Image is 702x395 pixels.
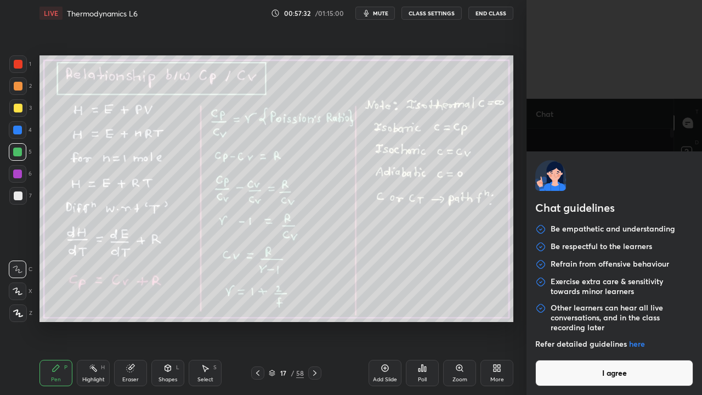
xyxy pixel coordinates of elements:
div: 5 [9,143,32,161]
div: Poll [418,377,427,382]
div: P [64,365,67,370]
div: 7 [9,187,32,205]
div: LIVE [39,7,63,20]
div: Eraser [122,377,139,382]
div: Select [197,377,213,382]
p: Refer detailed guidelines [535,339,693,349]
div: H [101,365,105,370]
button: CLASS SETTINGS [401,7,462,20]
button: End Class [468,7,513,20]
div: 4 [9,121,32,139]
span: mute [373,9,388,17]
div: C [9,261,32,278]
div: / [291,370,294,376]
p: Exercise extra care & sensitivity towards minor learners [551,276,693,296]
p: Refrain from offensive behaviour [551,259,669,270]
div: Z [9,304,32,322]
h2: Chat guidelines [535,200,693,218]
div: More [490,377,504,382]
div: X [9,283,32,300]
div: 58 [296,368,304,378]
div: 17 [278,370,288,376]
div: Shapes [158,377,177,382]
a: here [629,338,645,349]
div: S [213,365,217,370]
h4: Thermodynamics L6 [67,8,138,19]
div: Add Slide [373,377,397,382]
p: Be empathetic and understanding [551,224,675,235]
button: I agree [535,360,693,386]
div: 3 [9,99,32,117]
div: 1 [9,55,31,73]
div: Zoom [452,377,467,382]
button: mute [355,7,395,20]
p: Be respectful to the learners [551,241,652,252]
div: Pen [51,377,61,382]
p: Other learners can hear all live conversations, and in the class recording later [551,303,693,332]
div: L [176,365,179,370]
div: 2 [9,77,32,95]
div: Highlight [82,377,105,382]
div: 6 [9,165,32,183]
